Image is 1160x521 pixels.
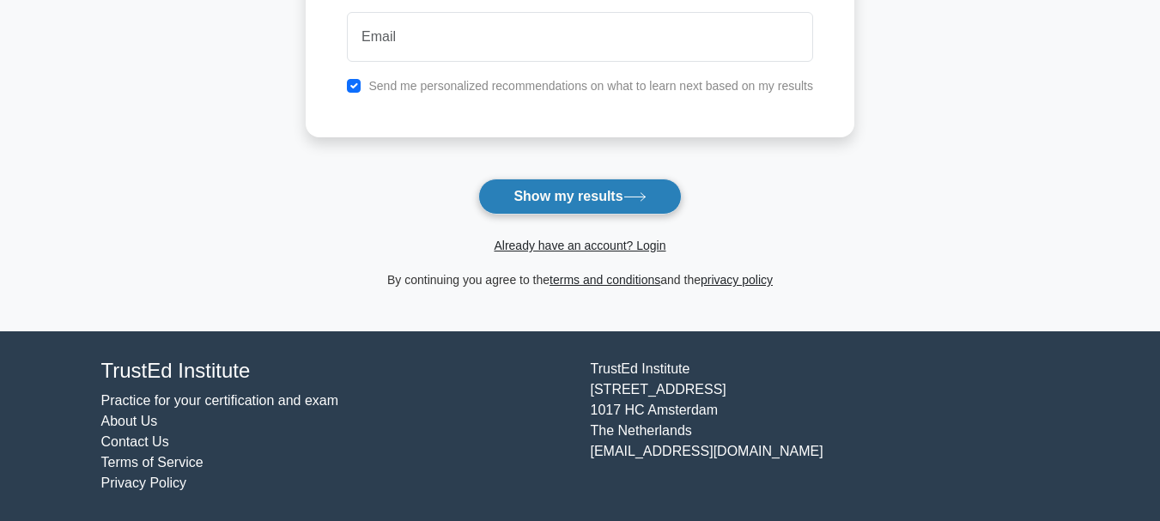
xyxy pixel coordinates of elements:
input: Email [347,12,813,62]
a: Already have an account? Login [494,239,665,252]
label: Send me personalized recommendations on what to learn next based on my results [368,79,813,93]
a: Practice for your certification and exam [101,393,339,408]
div: By continuing you agree to the and the [295,270,865,290]
button: Show my results [478,179,681,215]
a: Privacy Policy [101,476,187,490]
a: Contact Us [101,434,169,449]
h4: TrustEd Institute [101,359,570,384]
div: TrustEd Institute [STREET_ADDRESS] 1017 HC Amsterdam The Netherlands [EMAIL_ADDRESS][DOMAIN_NAME] [580,359,1070,494]
a: privacy policy [701,273,773,287]
a: About Us [101,414,158,428]
a: terms and conditions [550,273,660,287]
a: Terms of Service [101,455,203,470]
